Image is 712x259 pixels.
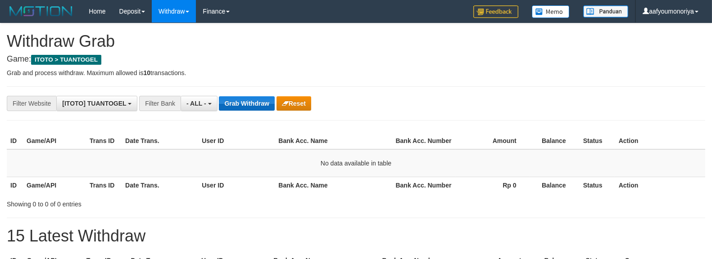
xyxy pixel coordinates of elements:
th: Action [615,133,705,149]
img: Button%20Memo.svg [532,5,570,18]
th: Game/API [23,177,86,193]
th: Bank Acc. Name [275,177,392,193]
img: panduan.png [583,5,628,18]
th: User ID [198,177,275,193]
th: Balance [530,133,580,149]
th: User ID [198,133,275,149]
div: Showing 0 to 0 of 0 entries [7,196,290,209]
img: Feedback.jpg [473,5,518,18]
th: Trans ID [86,177,122,193]
p: Grab and process withdraw. Maximum allowed is transactions. [7,68,705,77]
span: ITOTO > TUANTOGEL [31,55,101,65]
th: Status [580,177,615,193]
th: Action [615,177,705,193]
th: Bank Acc. Name [275,133,392,149]
button: - ALL - [181,96,217,111]
strong: 10 [143,69,150,76]
th: ID [7,177,23,193]
th: Date Trans. [122,133,198,149]
button: [ITOTO] TUANTOGEL [56,96,137,111]
td: No data available in table [7,149,705,177]
th: Amount [455,133,530,149]
span: - ALL - [186,100,206,107]
th: Rp 0 [455,177,530,193]
h1: Withdraw Grab [7,32,705,50]
th: Bank Acc. Number [392,177,455,193]
th: Trans ID [86,133,122,149]
div: Filter Bank [139,96,181,111]
th: ID [7,133,23,149]
div: Filter Website [7,96,56,111]
th: Date Trans. [122,177,198,193]
img: MOTION_logo.png [7,4,75,18]
h4: Game: [7,55,705,64]
button: Grab Withdraw [219,96,274,111]
span: [ITOTO] TUANTOGEL [62,100,126,107]
th: Game/API [23,133,86,149]
th: Status [580,133,615,149]
button: Reset [277,96,311,111]
th: Bank Acc. Number [392,133,455,149]
h1: 15 Latest Withdraw [7,227,705,245]
th: Balance [530,177,580,193]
